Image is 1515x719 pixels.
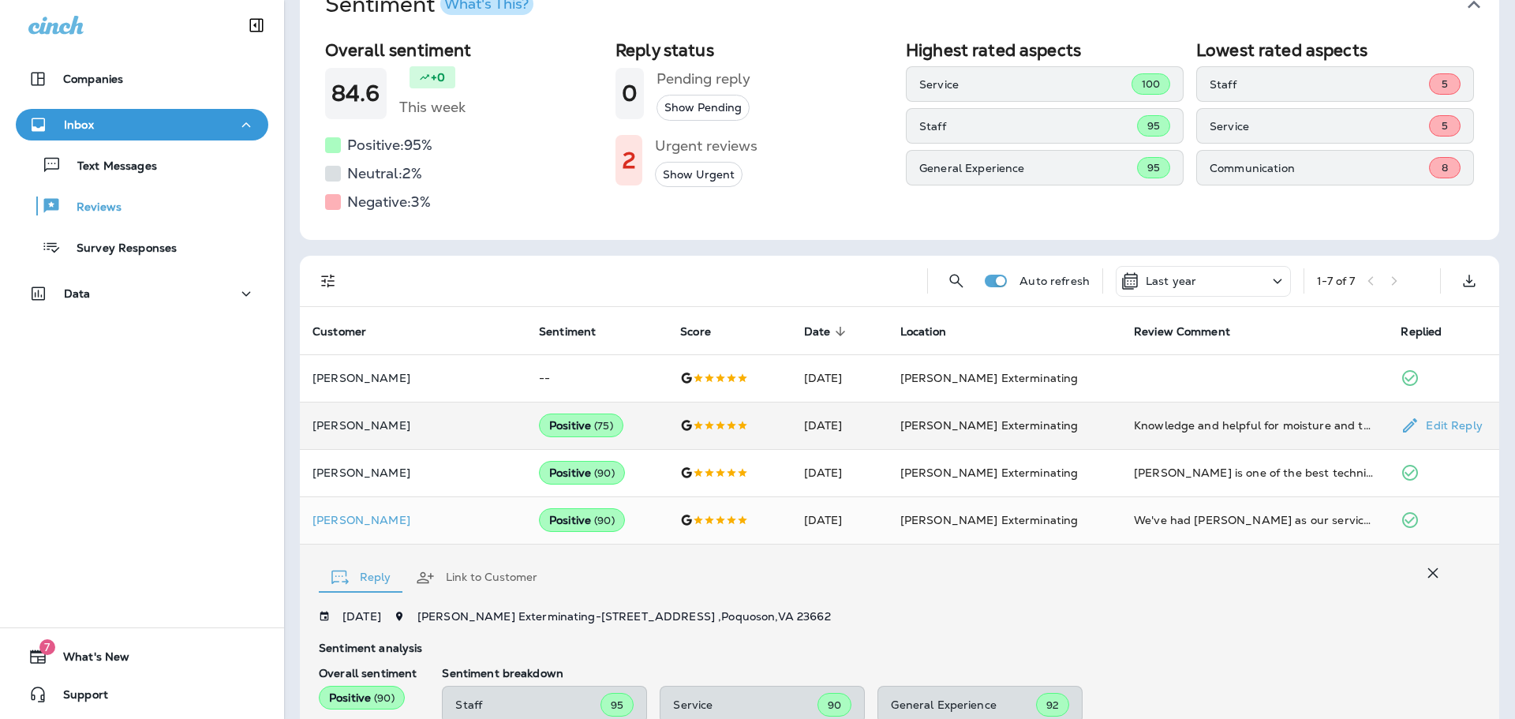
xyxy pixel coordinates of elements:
[1134,324,1251,339] span: Review Comment
[539,324,616,339] span: Sentiment
[16,189,268,223] button: Reviews
[347,161,422,186] h5: Neutral: 2 %
[1046,698,1059,712] span: 92
[312,372,514,384] p: [PERSON_NAME]
[16,63,268,95] button: Companies
[342,610,381,623] p: [DATE]
[622,81,638,107] h1: 0
[919,162,1137,174] p: General Experience
[312,514,514,526] p: [PERSON_NAME]
[594,419,613,433] span: ( 75 )
[16,230,268,264] button: Survey Responses
[319,667,417,680] p: Overall sentiment
[526,354,668,402] td: --
[47,688,108,707] span: Support
[656,95,750,121] button: Show Pending
[906,40,1184,60] h2: Highest rated aspects
[539,508,625,532] div: Positive
[374,691,395,705] span: ( 90 )
[615,40,893,60] h2: Reply status
[347,133,432,158] h5: Positive: 95 %
[1401,325,1442,339] span: Replied
[804,325,831,339] span: Date
[455,698,600,711] p: Staff
[312,265,344,297] button: Filters
[900,418,1079,433] span: [PERSON_NAME] Exterminating
[63,73,123,85] p: Companies
[680,324,731,339] span: Score
[1019,275,1090,287] p: Auto refresh
[673,698,817,711] p: Service
[312,419,514,432] p: [PERSON_NAME]
[431,69,445,85] p: +0
[1210,78,1429,91] p: Staff
[234,9,279,41] button: Collapse Sidebar
[900,513,1079,527] span: [PERSON_NAME] Exterminating
[417,609,831,624] span: [PERSON_NAME] Exterminating - [STREET_ADDRESS] , Poquoson , VA 23662
[1210,120,1429,133] p: Service
[539,325,596,339] span: Sentiment
[312,514,514,526] div: Click to view Customer Drawer
[1196,40,1474,60] h2: Lowest rated aspects
[1420,419,1482,432] p: Edit Reply
[791,496,888,544] td: [DATE]
[64,118,94,131] p: Inbox
[61,200,122,215] p: Reviews
[900,466,1079,480] span: [PERSON_NAME] Exterminating
[900,325,946,339] span: Location
[900,324,967,339] span: Location
[16,278,268,309] button: Data
[300,34,1499,240] div: SentimentWhat's This?
[1317,275,1355,287] div: 1 - 7 of 7
[1142,77,1160,91] span: 100
[919,120,1137,133] p: Staff
[1147,119,1160,133] span: 95
[442,667,1449,680] p: Sentiment breakdown
[539,414,623,437] div: Positive
[312,466,514,479] p: [PERSON_NAME]
[791,354,888,402] td: [DATE]
[622,148,636,174] h1: 2
[1442,119,1448,133] span: 5
[319,549,403,606] button: Reply
[331,81,380,107] h1: 84.6
[804,324,851,339] span: Date
[16,679,268,710] button: Support
[791,402,888,449] td: [DATE]
[312,325,366,339] span: Customer
[941,265,972,297] button: Search Reviews
[16,641,268,672] button: 7What's New
[47,650,129,669] span: What's New
[900,371,1079,385] span: [PERSON_NAME] Exterminating
[16,148,268,182] button: Text Messages
[655,133,757,159] h5: Urgent reviews
[1442,77,1448,91] span: 5
[539,461,625,485] div: Positive
[319,642,1449,654] p: Sentiment analysis
[1146,275,1196,287] p: Last year
[1442,161,1448,174] span: 8
[312,324,387,339] span: Customer
[594,466,615,480] span: ( 90 )
[319,686,405,710] div: Positive
[1147,161,1160,174] span: 95
[1134,418,1375,433] div: Knowledge and helpful for moisture and termite inspection
[1453,265,1485,297] button: Export as CSV
[1210,162,1429,174] p: Communication
[891,698,1036,711] p: General Experience
[680,325,711,339] span: Score
[1401,324,1462,339] span: Replied
[64,287,91,300] p: Data
[656,66,750,92] h5: Pending reply
[611,698,623,712] span: 95
[347,189,431,215] h5: Negative: 3 %
[655,162,743,188] button: Show Urgent
[828,698,841,712] span: 90
[61,242,177,257] p: Survey Responses
[62,159,157,174] p: Text Messages
[1134,325,1230,339] span: Review Comment
[791,449,888,496] td: [DATE]
[325,40,603,60] h2: Overall sentiment
[39,639,55,655] span: 7
[16,109,268,140] button: Inbox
